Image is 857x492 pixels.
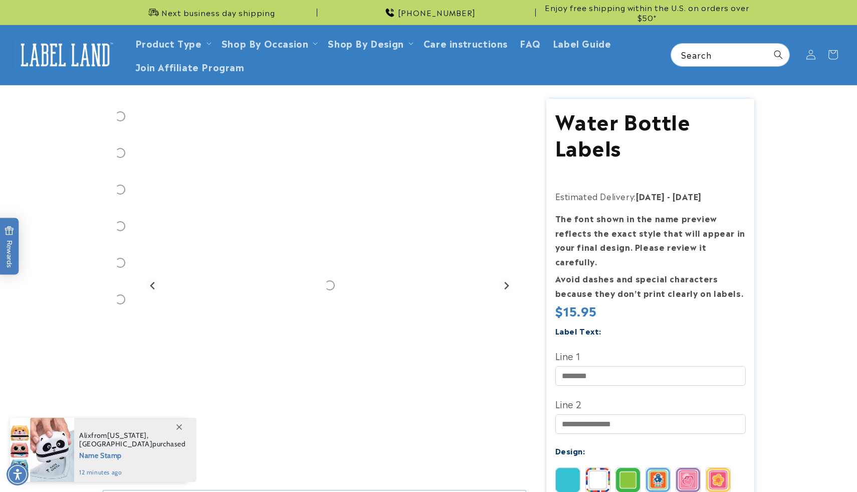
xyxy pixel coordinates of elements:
[555,396,746,412] label: Line 2
[555,212,745,267] strong: The font shown in the name preview reflects the exact style that will appear in your final design...
[103,245,138,280] div: Go to slide 5
[555,272,744,299] strong: Avoid dashes and special characters because they don’t print clearly on labels.
[555,189,746,204] p: Estimated Delivery:
[103,318,138,354] div: Go to slide 7
[103,135,138,171] div: Go to slide 2
[616,468,640,492] img: Border
[129,55,251,78] a: Join Affiliate Program
[79,431,186,448] span: from , purchased
[540,3,754,22] span: Enjoy free shipping within the U.S. on orders over $50*
[103,282,138,317] div: Go to slide 6
[555,325,602,337] label: Label Text:
[322,31,417,55] summary: Shop By Design
[135,36,202,50] a: Product Type
[646,468,670,492] img: Robot
[553,37,611,49] span: Label Guide
[767,44,789,66] button: Search
[216,31,322,55] summary: Shop By Occasion
[556,468,580,492] img: Solid
[555,348,746,364] label: Line 1
[15,39,115,70] img: Label Land
[12,36,119,74] a: Label Land
[103,209,138,244] div: Go to slide 4
[706,468,730,492] img: Flower
[129,31,216,55] summary: Product Type
[673,190,702,202] strong: [DATE]
[79,439,152,448] span: [GEOGRAPHIC_DATA]
[500,279,513,292] button: Next slide
[547,31,617,55] a: Label Guide
[514,31,547,55] a: FAQ
[146,279,160,292] button: Go to last slide
[79,431,91,440] span: Alix
[398,8,476,18] span: [PHONE_NUMBER]
[328,36,403,50] a: Shop By Design
[107,431,147,440] span: [US_STATE]
[222,37,309,49] span: Shop By Occasion
[103,172,138,207] div: Go to slide 3
[555,303,597,318] span: $15.95
[520,37,541,49] span: FAQ
[555,107,746,159] h1: Water Bottle Labels
[417,31,514,55] a: Care instructions
[135,61,245,72] span: Join Affiliate Program
[676,468,700,492] img: Princess
[423,37,508,49] span: Care instructions
[161,8,275,18] span: Next business day shipping
[5,226,14,267] span: Rewards
[757,449,847,482] iframe: Gorgias live chat messenger
[103,99,138,134] div: Go to slide 1
[555,445,585,456] label: Design:
[636,190,665,202] strong: [DATE]
[586,468,610,492] img: Stripes
[7,463,29,485] div: Accessibility Menu
[667,190,671,202] strong: -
